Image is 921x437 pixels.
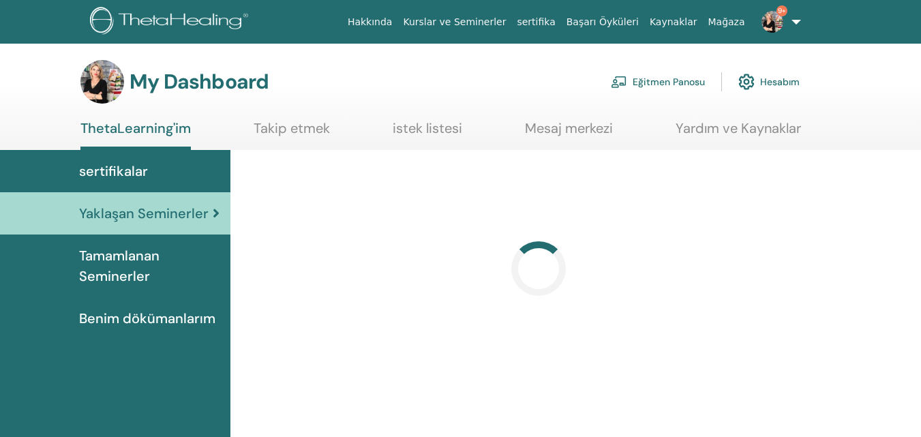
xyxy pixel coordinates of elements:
a: Yardım ve Kaynaklar [676,120,801,147]
a: Mesaj merkezi [525,120,613,147]
a: Takip etmek [254,120,330,147]
a: Kurslar ve Seminerler [397,10,511,35]
img: cog.svg [738,70,755,93]
img: default.jpg [761,11,783,33]
a: ThetaLearning'im [80,120,191,150]
span: sertifikalar [79,161,148,181]
span: 9+ [776,5,787,16]
a: Hakkında [342,10,398,35]
a: Mağaza [702,10,750,35]
a: istek listesi [393,120,462,147]
a: sertifika [511,10,560,35]
a: Kaynaklar [644,10,703,35]
span: Tamamlanan Seminerler [79,245,220,286]
span: Yaklaşan Seminerler [79,203,209,224]
img: default.jpg [80,60,124,104]
h3: My Dashboard [130,70,269,94]
a: Eğitmen Panosu [611,67,705,97]
img: logo.png [90,7,253,37]
a: Hesabım [738,67,800,97]
img: chalkboard-teacher.svg [611,76,627,88]
a: Başarı Öyküleri [561,10,644,35]
span: Benim dökümanlarım [79,308,215,329]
